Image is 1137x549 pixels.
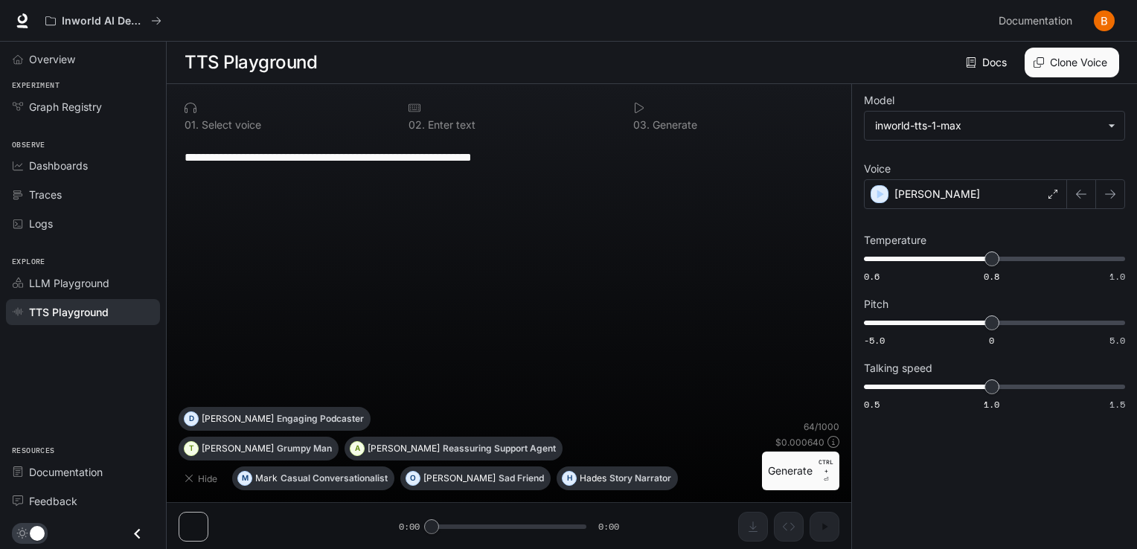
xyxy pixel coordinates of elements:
[984,270,999,283] span: 0.8
[29,187,62,202] span: Traces
[400,466,551,490] button: O[PERSON_NAME]Sad Friend
[609,474,671,483] p: Story Narrator
[864,270,880,283] span: 0.6
[864,398,880,411] span: 0.5
[238,466,252,490] div: M
[29,275,109,291] span: LLM Playground
[29,51,75,67] span: Overview
[368,444,440,453] p: [PERSON_NAME]
[29,216,53,231] span: Logs
[6,94,160,120] a: Graph Registry
[29,493,77,509] span: Feedback
[255,474,278,483] p: Mark
[232,466,394,490] button: MMarkCasual Conversationalist
[6,459,160,485] a: Documentation
[39,6,168,36] button: All workspaces
[1109,398,1125,411] span: 1.5
[894,187,980,202] p: [PERSON_NAME]
[864,334,885,347] span: -5.0
[179,437,339,460] button: T[PERSON_NAME]Grumpy Man
[406,466,420,490] div: O
[6,299,160,325] a: TTS Playground
[1109,334,1125,347] span: 5.0
[202,444,274,453] p: [PERSON_NAME]
[650,120,697,130] p: Generate
[6,211,160,237] a: Logs
[345,437,563,460] button: A[PERSON_NAME]Reassuring Support Agent
[179,466,226,490] button: Hide
[350,437,364,460] div: A
[580,474,606,483] p: Hades
[179,407,371,431] button: D[PERSON_NAME]Engaging Podcaster
[425,120,475,130] p: Enter text
[6,182,160,208] a: Traces
[29,99,102,115] span: Graph Registry
[202,414,274,423] p: [PERSON_NAME]
[819,457,833,484] p: ⏎
[989,334,994,347] span: 0
[6,46,160,72] a: Overview
[775,436,824,449] p: $ 0.000640
[963,48,1013,77] a: Docs
[30,524,45,541] span: Dark mode toggle
[804,420,839,433] p: 64 / 1000
[864,95,894,106] p: Model
[865,112,1124,140] div: inworld-tts-1-max
[185,120,199,130] p: 0 1 .
[185,407,198,431] div: D
[423,474,496,483] p: [PERSON_NAME]
[121,518,154,549] button: Close drawer
[29,464,103,480] span: Documentation
[281,474,388,483] p: Casual Conversationalist
[499,474,544,483] p: Sad Friend
[443,444,556,453] p: Reassuring Support Agent
[864,363,932,373] p: Talking speed
[1094,10,1115,31] img: User avatar
[6,488,160,514] a: Feedback
[6,152,160,179] a: Dashboards
[762,452,839,490] button: GenerateCTRL +⏎
[199,120,261,130] p: Select voice
[6,270,160,296] a: LLM Playground
[875,118,1101,133] div: inworld-tts-1-max
[864,299,888,309] p: Pitch
[993,6,1083,36] a: Documentation
[864,164,891,174] p: Voice
[1025,48,1119,77] button: Clone Voice
[1089,6,1119,36] button: User avatar
[999,12,1072,30] span: Documentation
[1109,270,1125,283] span: 1.0
[62,15,145,28] p: Inworld AI Demos
[633,120,650,130] p: 0 3 .
[984,398,999,411] span: 1.0
[29,158,88,173] span: Dashboards
[409,120,425,130] p: 0 2 .
[277,444,332,453] p: Grumpy Man
[29,304,109,320] span: TTS Playground
[819,457,833,475] p: CTRL +
[277,414,364,423] p: Engaging Podcaster
[185,437,198,460] div: T
[185,48,317,77] h1: TTS Playground
[864,235,926,245] p: Temperature
[557,466,678,490] button: HHadesStory Narrator
[563,466,576,490] div: H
